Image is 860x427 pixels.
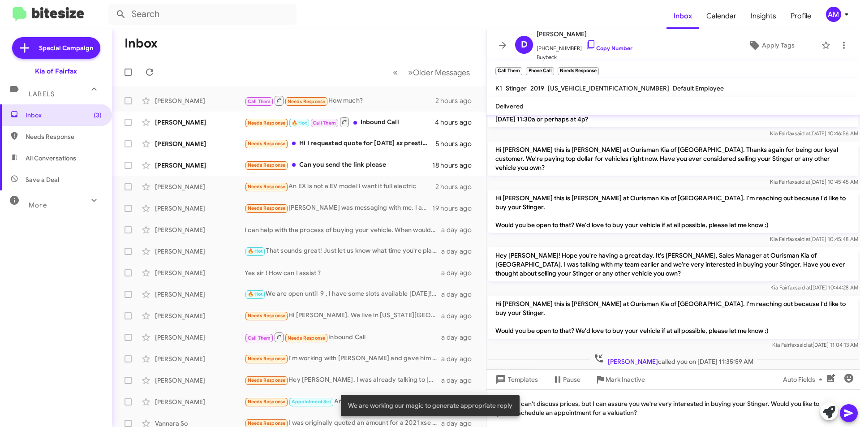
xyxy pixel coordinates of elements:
[29,90,55,98] span: Labels
[537,53,632,62] span: Buyback
[288,99,326,104] span: Needs Response
[248,377,286,383] span: Needs Response
[826,7,841,22] div: AM
[155,182,245,191] div: [PERSON_NAME]
[441,268,479,277] div: a day ago
[155,118,245,127] div: [PERSON_NAME]
[770,284,858,291] span: Kia Fairfax [DATE] 10:44:28 AM
[26,132,102,141] span: Needs Response
[248,205,286,211] span: Needs Response
[155,311,245,320] div: [PERSON_NAME]
[441,354,479,363] div: a day ago
[94,111,102,120] span: (3)
[494,371,538,388] span: Templates
[387,63,403,82] button: Previous
[588,371,652,388] button: Mark Inactive
[441,376,479,385] div: a day ago
[403,63,475,82] button: Next
[770,178,858,185] span: Kia Fairfax [DATE] 10:45:45 AM
[248,291,263,297] span: 🔥 Hot
[29,201,47,209] span: More
[155,397,245,406] div: [PERSON_NAME]
[35,67,77,76] div: Kia of Fairfax
[537,29,632,39] span: [PERSON_NAME]
[155,268,245,277] div: [PERSON_NAME]
[245,311,441,321] div: Hi [PERSON_NAME]. We live in [US_STATE][GEOGRAPHIC_DATA], so just stopping by is not a reasonable...
[155,139,245,148] div: [PERSON_NAME]
[348,401,512,410] span: We are working our magic to generate appropriate reply
[744,3,783,29] a: Insights
[108,4,297,25] input: Search
[495,102,524,110] span: Delivered
[783,371,826,388] span: Auto Fields
[393,67,398,78] span: «
[248,313,286,319] span: Needs Response
[248,162,286,168] span: Needs Response
[292,399,331,405] span: Appointment Set
[486,371,545,388] button: Templates
[530,84,544,92] span: 2019
[155,290,245,299] div: [PERSON_NAME]
[783,3,818,29] span: Profile
[795,284,811,291] span: said at
[245,375,441,385] div: Hey [PERSON_NAME]. I was already talking to [PERSON_NAME] about this car. Just waiting on numbers...
[608,358,658,366] span: [PERSON_NAME]
[435,96,479,105] div: 2 hours ago
[155,354,245,363] div: [PERSON_NAME]
[506,84,527,92] span: Stinger
[245,116,435,128] div: Inbound Call
[435,118,479,127] div: 4 hours ago
[488,247,858,281] p: Hey [PERSON_NAME]! Hope you're having a great day. It's [PERSON_NAME], Sales Manager at Ourisman ...
[699,3,744,29] a: Calendar
[155,247,245,256] div: [PERSON_NAME]
[39,43,93,52] span: Special Campaign
[488,296,858,339] p: Hi [PERSON_NAME] this is [PERSON_NAME] at Ourisman Kia of [GEOGRAPHIC_DATA]. I'm reaching out bec...
[563,371,580,388] span: Pause
[248,399,286,405] span: Needs Response
[155,161,245,170] div: [PERSON_NAME]
[248,120,286,126] span: Needs Response
[725,37,817,53] button: Apply Tags
[441,247,479,256] div: a day ago
[248,184,286,190] span: Needs Response
[673,84,724,92] span: Default Employee
[245,138,435,149] div: Hi I requested quote for [DATE] sx prestige and still waiting the price. Thank you
[606,371,645,388] span: Mark Inactive
[125,36,158,51] h1: Inbox
[797,341,813,348] span: said at
[155,225,245,234] div: [PERSON_NAME]
[441,333,479,342] div: a day ago
[245,332,441,343] div: Inbound Call
[770,130,858,137] span: Kia Fairfax [DATE] 10:46:56 AM
[666,3,699,29] a: Inbox
[776,371,833,388] button: Auto Fields
[818,7,850,22] button: AM
[795,178,810,185] span: said at
[408,67,413,78] span: »
[521,38,528,52] span: D
[432,204,479,213] div: 19 hours ago
[590,353,757,366] span: called you on [DATE] 11:35:59 AM
[248,141,286,147] span: Needs Response
[526,67,554,75] small: Phone Call
[545,371,588,388] button: Pause
[585,45,632,52] a: Copy Number
[413,68,470,78] span: Older Messages
[248,99,271,104] span: Call Them
[486,389,860,427] div: I can't discuss prices, but I can assure you we're very interested in buying your Stinger. Would ...
[313,120,336,126] span: Call Them
[292,120,307,126] span: 🔥 Hot
[537,39,632,53] span: [PHONE_NUMBER]
[155,96,245,105] div: [PERSON_NAME]
[245,289,441,299] div: We are open until 9 , I have some slots available [DATE]! what time works best for you ?
[245,268,441,277] div: Yes sir ! How can I assist ?
[245,225,441,234] div: I can help with the process of buying your vehicle. When would you like to visit the dealership t...
[248,420,286,426] span: Needs Response
[245,354,441,364] div: I'm working with [PERSON_NAME] and gave him that info.
[495,84,502,92] span: K1
[770,236,858,242] span: Kia Fairfax [DATE] 10:45:48 AM
[245,181,435,192] div: An EX is not a EV model I want it full electric
[248,335,271,341] span: Call Them
[432,161,479,170] div: 18 hours ago
[155,376,245,385] div: [PERSON_NAME]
